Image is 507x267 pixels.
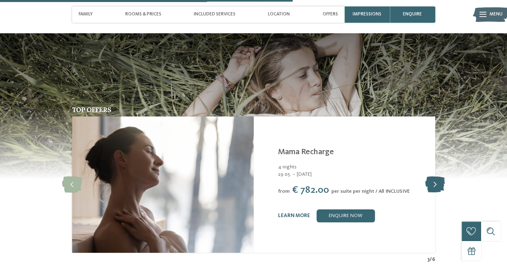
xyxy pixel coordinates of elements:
span: Rooms & Prices [125,12,161,17]
img: Mama Recharge [72,116,254,253]
span: / [430,256,432,263]
span: from [278,189,290,194]
a: learn more [278,213,310,218]
span: 6 [432,256,435,263]
span: Location [268,12,290,17]
span: per suite per night / All INCLUSIVE [332,189,410,194]
span: Family [79,12,93,17]
span: Impressions [353,12,381,17]
span: Top offers [72,106,111,114]
span: Included services [194,12,235,17]
a: enquire now [317,209,375,222]
span: enquire [403,12,422,17]
span: 29.05. – [DATE] [278,171,427,178]
span: 3 [427,256,430,263]
span: 4 nights [278,164,297,170]
span: Offers [323,12,338,17]
a: Mama Recharge [278,148,334,156]
span: € 782.00 [292,185,329,195]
